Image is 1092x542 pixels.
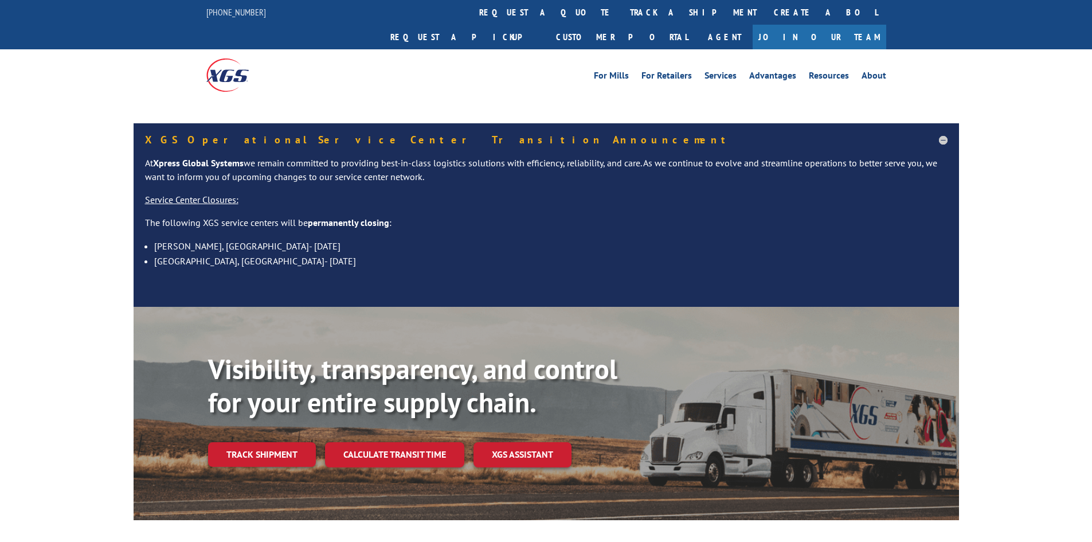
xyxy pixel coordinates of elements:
a: Join Our Team [753,25,886,49]
a: [PHONE_NUMBER] [206,6,266,18]
u: Service Center Closures: [145,194,238,205]
h5: XGS Operational Service Center Transition Announcement [145,135,948,145]
strong: permanently closing [308,217,389,228]
a: Services [704,71,737,84]
strong: Xpress Global Systems [153,157,244,169]
a: Agent [696,25,753,49]
a: Request a pickup [382,25,547,49]
a: For Mills [594,71,629,84]
b: Visibility, transparency, and control for your entire supply chain. [208,351,617,420]
p: At we remain committed to providing best-in-class logistics solutions with efficiency, reliabilit... [145,157,948,193]
p: The following XGS service centers will be : [145,216,948,239]
a: Calculate transit time [325,442,464,467]
a: Customer Portal [547,25,696,49]
a: About [862,71,886,84]
a: Advantages [749,71,796,84]
a: Track shipment [208,442,316,466]
li: [PERSON_NAME], [GEOGRAPHIC_DATA]- [DATE] [154,239,948,254]
a: For Retailers [641,71,692,84]
li: [GEOGRAPHIC_DATA], [GEOGRAPHIC_DATA]- [DATE] [154,254,948,268]
a: Resources [809,71,849,84]
a: XGS ASSISTANT [473,442,572,467]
